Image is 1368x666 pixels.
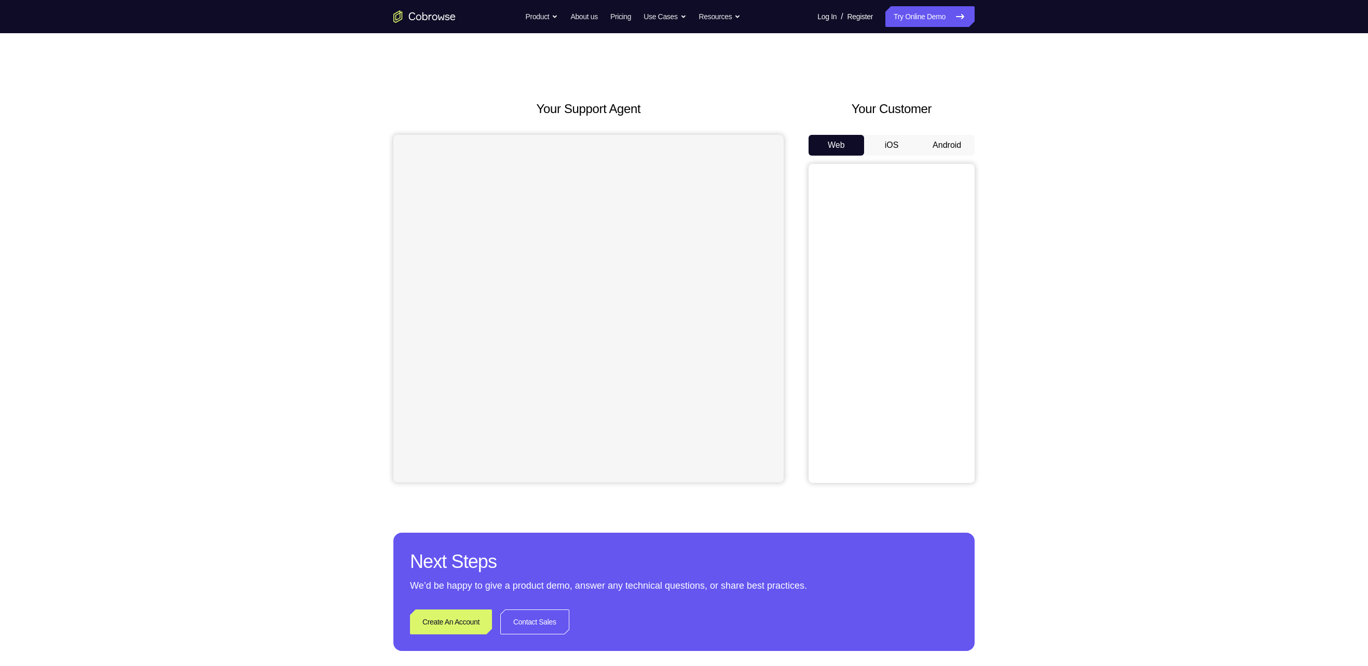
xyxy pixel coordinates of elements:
a: Pricing [610,6,631,27]
a: Go to the home page [393,10,456,23]
button: Use Cases [644,6,686,27]
button: Web [809,135,864,156]
button: iOS [864,135,920,156]
h2: Next Steps [410,549,958,574]
a: Try Online Demo [885,6,975,27]
p: We’d be happy to give a product demo, answer any technical questions, or share best practices. [410,578,958,593]
a: Create An Account [410,609,492,634]
a: Contact Sales [500,609,569,634]
button: Android [919,135,975,156]
span: / [841,10,843,23]
a: Log In [817,6,837,27]
button: Product [526,6,558,27]
h2: Your Customer [809,100,975,118]
h2: Your Support Agent [393,100,784,118]
a: Register [847,6,873,27]
button: Resources [699,6,741,27]
a: About us [570,6,597,27]
iframe: Agent [393,135,784,482]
